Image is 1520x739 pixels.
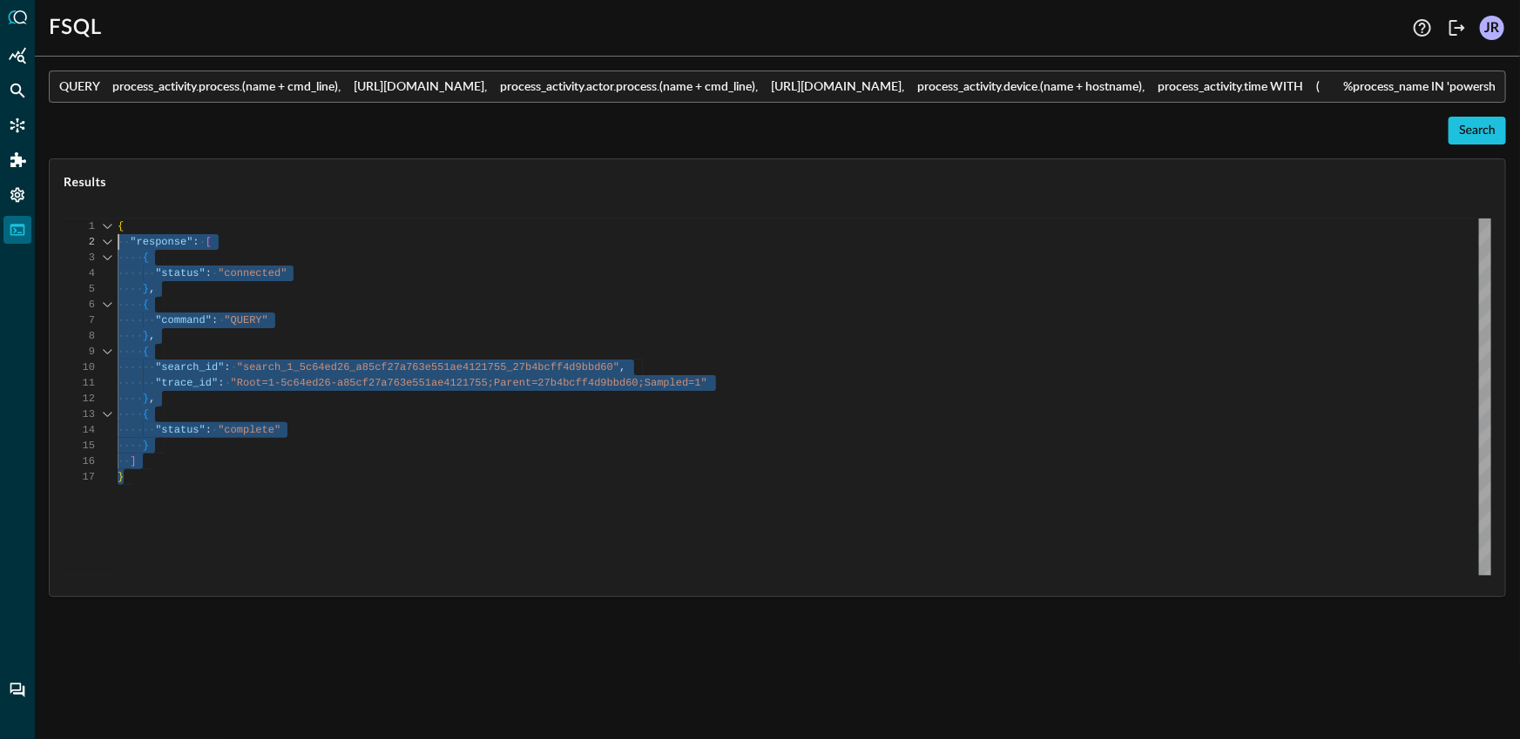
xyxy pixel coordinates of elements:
[118,220,124,232] span: {
[1480,16,1504,40] div: JR
[1443,14,1471,42] button: Logout
[64,344,95,359] div: 9
[143,299,149,311] span: {
[64,359,95,375] div: 10
[64,218,95,234] div: 1
[64,312,95,328] div: 7
[224,314,267,326] span: "QUERY"
[130,455,136,467] span: ]
[149,283,155,295] span: ,
[551,361,619,373] span: ff4d9bbd60"
[64,297,95,312] div: 6
[193,236,199,248] span: :
[212,314,218,326] span: :
[237,361,551,373] span: "search_1_5c64ed26_a85cf27a763e551ae4121755_27b4bc
[143,440,149,452] span: }
[544,377,707,389] span: 7b4bcff4d9bbd60;Sampled=1"
[64,234,95,250] div: 2
[64,422,95,438] div: 14
[206,424,212,436] span: :
[218,267,287,279] span: "connected"
[143,330,149,342] span: }
[3,42,31,70] div: Summary Insights
[64,438,95,453] div: 15
[64,375,95,391] div: 11
[149,330,155,342] span: ,
[97,250,119,265] div: Click to collapse the range.
[49,14,102,42] h1: FSQL
[224,361,230,373] span: :
[206,267,212,279] span: :
[155,377,218,389] span: "trace_id"
[218,377,224,389] span: :
[64,328,95,344] div: 8
[130,236,193,248] span: "response"
[97,406,119,422] div: Click to collapse the range.
[143,283,149,295] span: }
[619,361,625,373] span: ,
[143,252,149,264] span: {
[64,265,95,281] div: 4
[3,111,31,139] div: Connectors
[1449,117,1506,144] button: Search
[155,361,224,373] span: "search_id"
[3,77,31,104] div: Federated Search
[143,346,149,358] span: {
[64,406,95,422] div: 13
[3,181,31,209] div: Settings
[118,471,124,483] span: }
[206,236,212,248] span: [
[155,314,212,326] span: "command"
[149,393,155,405] span: ,
[97,218,119,234] div: Click to collapse the range.
[64,173,1491,191] span: Results
[1409,14,1436,42] button: Help
[231,377,544,389] span: "Root=1-5c64ed26-a85cf27a763e551ae4121755;Parent=2
[97,297,119,312] div: Click to collapse the range.
[143,393,149,405] span: }
[97,344,119,359] div: Click to collapse the range.
[3,216,31,244] div: FSQL
[64,453,95,469] div: 16
[59,71,1506,103] input: Enter FSQL Search
[155,267,206,279] span: "status"
[64,281,95,297] div: 5
[4,146,32,174] div: Addons
[97,234,119,250] div: Click to collapse the range.
[218,424,280,436] span: "complete"
[1459,120,1496,142] div: Search
[64,391,95,406] div: 12
[3,676,31,704] div: Chat
[64,250,95,265] div: 3
[155,424,206,436] span: "status"
[143,408,149,420] span: {
[64,469,95,485] div: 17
